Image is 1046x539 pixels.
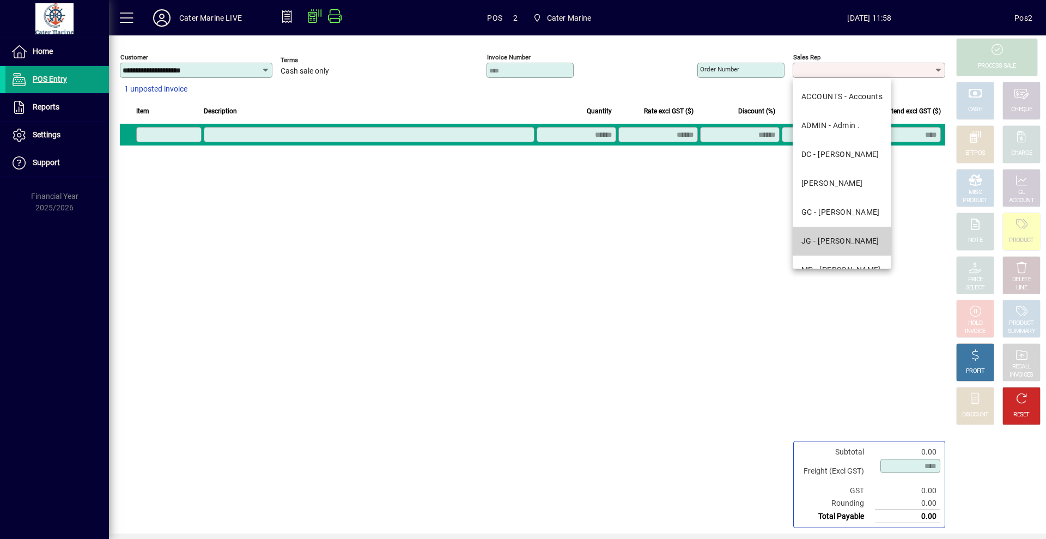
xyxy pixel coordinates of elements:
td: Total Payable [798,510,875,523]
mat-option: MP - Margaret Pierce [793,256,891,284]
span: Quantity [587,105,612,117]
div: PRODUCT [1009,237,1033,245]
div: GC - [PERSON_NAME] [801,207,880,218]
div: CHARGE [1011,149,1032,158]
span: Cash sale only [281,67,329,76]
td: 0.00 [875,497,940,510]
span: Home [33,47,53,56]
mat-option: DC - Dan Cleaver [793,140,891,169]
mat-label: Invoice number [487,53,531,61]
td: Freight (Excl GST) [798,458,875,485]
span: Discount (%) [738,105,775,117]
div: SELECT [966,284,985,292]
button: 1 unposted invoice [120,80,192,99]
td: GST [798,485,875,497]
span: Cater Marine [528,8,596,28]
div: DELETE [1012,276,1031,284]
div: PRICE [968,276,983,284]
mat-label: Order number [700,65,739,73]
span: Extend excl GST ($) [884,105,941,117]
mat-option: JG - John Giles [793,227,891,256]
div: INVOICES [1009,371,1033,379]
div: SUMMARY [1008,328,1035,336]
div: CHEQUE [1011,106,1032,114]
td: 0.00 [875,510,940,523]
div: DC - [PERSON_NAME] [801,149,879,160]
span: Terms [281,57,346,64]
span: Description [204,105,237,117]
div: PROCESS SALE [978,62,1016,70]
a: Settings [5,122,109,149]
mat-label: Sales rep [793,53,820,61]
div: GL [1018,189,1025,197]
span: Settings [33,130,60,139]
div: HOLD [968,319,982,328]
div: INVOICE [965,328,985,336]
div: [PERSON_NAME] [801,178,863,189]
div: NOTE [968,237,982,245]
td: 0.00 [875,446,940,458]
a: Reports [5,94,109,121]
div: LINE [1016,284,1027,292]
div: MP - [PERSON_NAME] [801,264,881,276]
div: Pos2 [1014,9,1032,27]
mat-option: ADMIN - Admin . [793,111,891,140]
span: Item [136,105,149,117]
span: POS [487,9,502,27]
a: Support [5,149,109,177]
mat-option: GC - Gerard Cantin [793,198,891,227]
div: PRODUCT [963,197,987,205]
div: DISCOUNT [962,411,988,419]
div: ACCOUNTS - Accounts [801,91,883,102]
div: RECALL [1012,363,1031,371]
span: Rate excl GST ($) [644,105,694,117]
div: MISC [969,189,982,197]
span: POS Entry [33,75,67,83]
div: ACCOUNT [1009,197,1034,205]
span: Cater Marine [547,9,592,27]
td: Subtotal [798,446,875,458]
div: Cater Marine LIVE [179,9,242,27]
div: RESET [1013,411,1030,419]
div: JG - [PERSON_NAME] [801,235,879,247]
div: CASH [968,106,982,114]
button: Profile [144,8,179,28]
td: 0.00 [875,485,940,497]
mat-label: Customer [120,53,148,61]
mat-option: DEB - Debbie McQuarters [793,169,891,198]
span: Support [33,158,60,167]
span: 2 [513,9,518,27]
mat-option: ACCOUNTS - Accounts [793,82,891,111]
div: ADMIN - Admin . [801,120,860,131]
td: Rounding [798,497,875,510]
a: Home [5,38,109,65]
div: PROFIT [966,367,984,376]
span: Reports [33,102,59,111]
div: PRODUCT [1009,319,1033,328]
span: 1 unposted invoice [124,83,187,95]
span: [DATE] 11:58 [725,9,1015,27]
div: EFTPOS [965,149,986,158]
